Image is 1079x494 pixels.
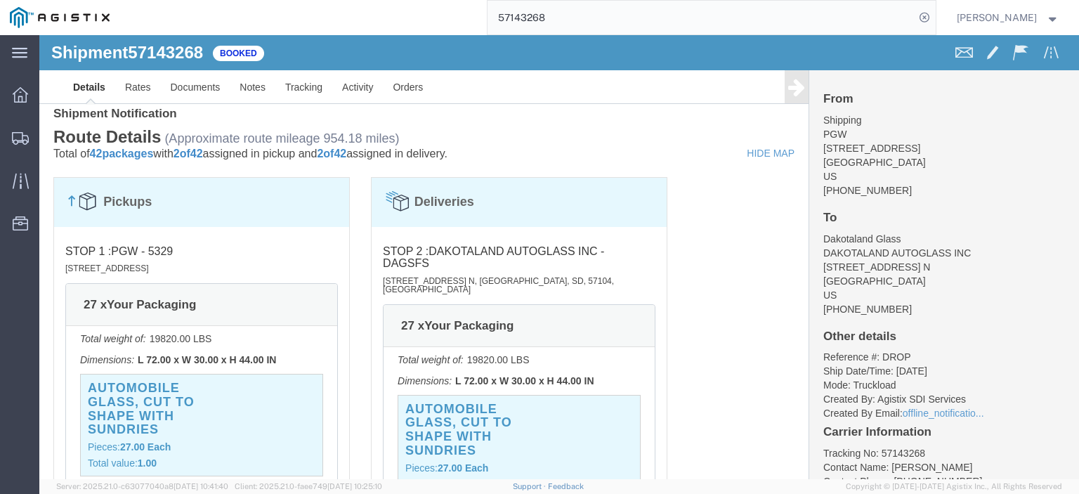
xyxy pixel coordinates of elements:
[846,481,1062,493] span: Copyright © [DATE]-[DATE] Agistix Inc., All Rights Reserved
[957,10,1037,25] span: Jesse Jordan
[56,482,228,490] span: Server: 2025.21.0-c63077040a8
[235,482,382,490] span: Client: 2025.21.0-faee749
[488,1,915,34] input: Search for shipment number, reference number
[10,7,110,28] img: logo
[956,9,1060,26] button: [PERSON_NAME]
[548,482,584,490] a: Feedback
[174,482,228,490] span: [DATE] 10:41:40
[327,482,382,490] span: [DATE] 10:25:10
[513,482,548,490] a: Support
[39,35,1079,479] iframe: FS Legacy Container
